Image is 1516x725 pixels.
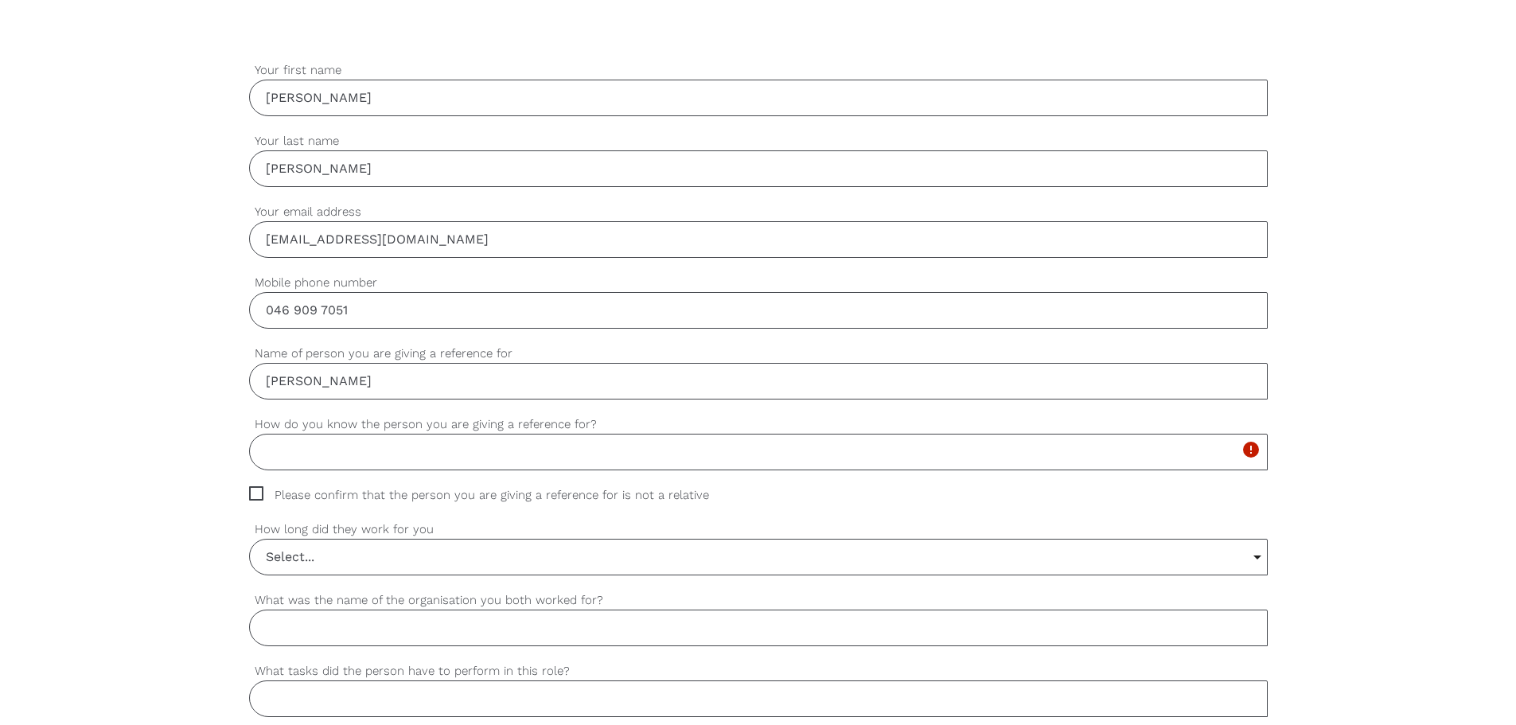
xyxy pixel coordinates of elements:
[249,345,1268,363] label: Name of person you are giving a reference for
[249,203,1268,221] label: Your email address
[249,415,1268,434] label: How do you know the person you are giving a reference for?
[249,662,1268,680] label: What tasks did the person have to perform in this role?
[249,486,739,505] span: Please confirm that the person you are giving a reference for is not a relative
[249,274,1268,292] label: Mobile phone number
[1241,440,1261,459] i: error
[249,132,1268,150] label: Your last name
[249,61,1268,80] label: Your first name
[249,520,1268,539] label: How long did they work for you
[249,591,1268,610] label: What was the name of the organisation you both worked for?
